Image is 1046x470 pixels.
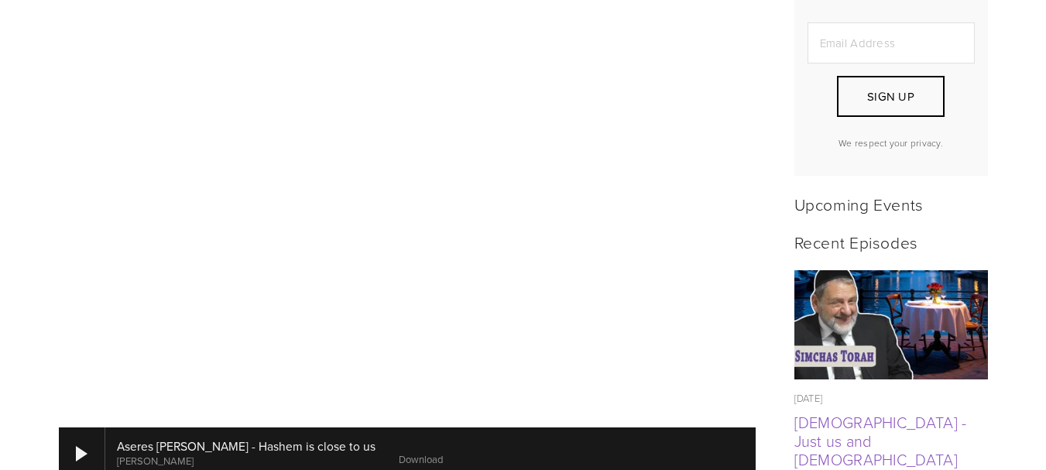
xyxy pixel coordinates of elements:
[794,391,823,405] time: [DATE]
[794,411,967,470] a: [DEMOGRAPHIC_DATA] - Just us and [DEMOGRAPHIC_DATA]
[867,88,914,105] span: Sign Up
[794,232,988,252] h2: Recent Episodes
[837,76,944,117] button: Sign Up
[808,22,975,63] input: Email Address
[59,17,756,409] iframe: YouTube video player
[808,136,975,149] p: We respect your privacy.
[399,452,443,466] a: Download
[794,270,988,379] img: Simchas Torah - Just us and Hashem
[794,194,988,214] h2: Upcoming Events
